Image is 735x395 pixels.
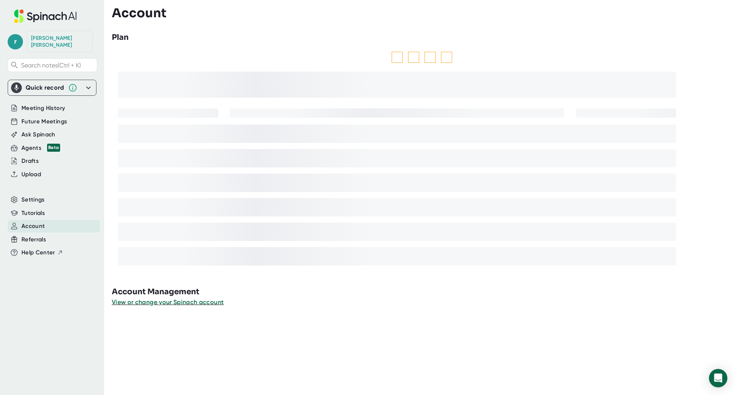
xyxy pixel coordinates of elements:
[8,34,23,49] span: r
[21,117,67,126] button: Future Meetings
[31,35,88,48] div: Ron Stewart
[11,80,93,95] div: Quick record
[709,369,727,387] div: Open Intercom Messenger
[21,209,45,218] button: Tutorials
[21,235,46,244] button: Referrals
[21,222,45,231] button: Account
[21,195,45,204] button: Settings
[112,6,167,20] h3: Account
[21,170,41,179] button: Upload
[21,104,65,113] button: Meeting History
[21,157,39,166] button: Drafts
[21,144,60,152] div: Agents
[21,248,55,257] span: Help Center
[47,144,60,152] div: Beta
[112,286,735,298] h3: Account Management
[112,298,224,306] span: View or change your Spinach account
[21,130,56,139] button: Ask Spinach
[21,62,81,69] span: Search notes (Ctrl + K)
[21,248,63,257] button: Help Center
[26,84,64,92] div: Quick record
[21,144,60,152] button: Agents Beta
[112,32,129,43] h3: Plan
[112,298,224,307] button: View or change your Spinach account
